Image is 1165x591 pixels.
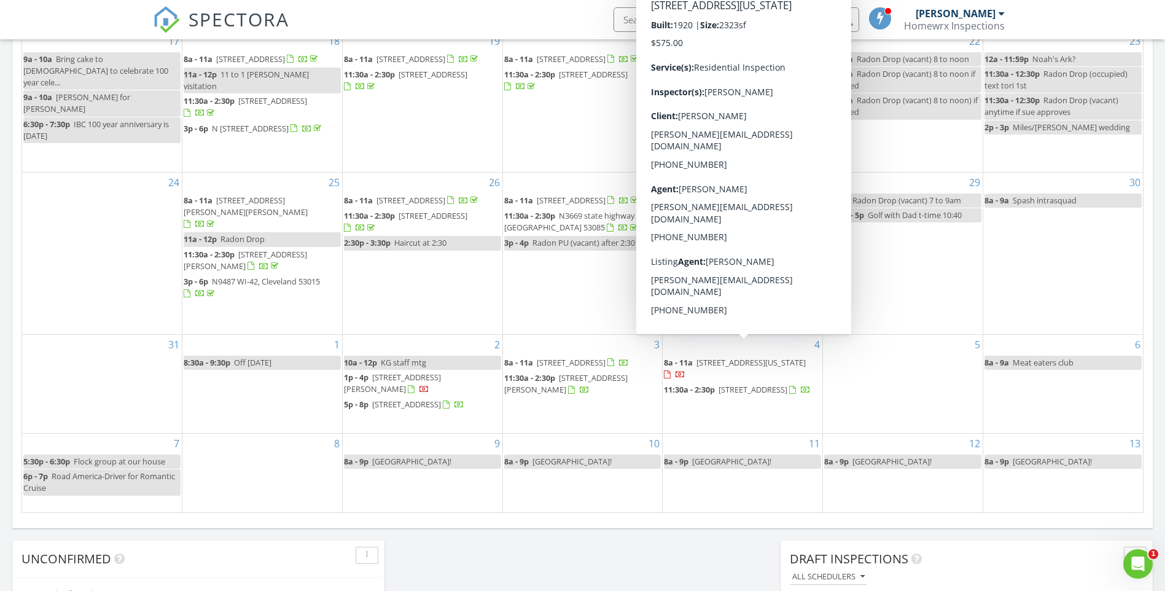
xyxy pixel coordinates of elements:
a: 11:30a - 2:30p [STREET_ADDRESS] [344,69,467,92]
a: Go to August 31, 2025 [166,335,182,354]
span: Radon Drop (vacant) 8 to noon) if approved [824,95,978,117]
span: [GEOGRAPHIC_DATA]! [852,456,932,467]
span: 8a - 11a [664,357,693,368]
span: 8a - 11a [184,53,212,65]
span: 8a - 11a [504,195,533,206]
a: 8a - 11a [STREET_ADDRESS] [184,52,341,67]
td: Go to September 4, 2025 [663,334,823,433]
td: Go to September 11, 2025 [663,434,823,512]
a: Go to September 5, 2025 [972,335,983,354]
a: 11:30a - 2:30p [STREET_ADDRESS] [664,384,811,395]
a: 8a - 11a [STREET_ADDRESS] [344,195,480,206]
span: 2:30 basement remodel meeting [664,249,800,272]
a: 8a - 11a [STREET_ADDRESS] [504,52,661,67]
span: [STREET_ADDRESS] [399,69,467,80]
a: Go to September 11, 2025 [806,434,822,453]
span: 11a - 12p [184,233,217,245]
a: Go to September 2, 2025 [492,335,502,354]
td: Go to August 22, 2025 [823,31,983,173]
td: Go to September 13, 2025 [983,434,1143,512]
span: Noah's Ark? [1032,53,1076,65]
td: Go to August 31, 2025 [22,334,182,433]
span: [STREET_ADDRESS][PERSON_NAME] [344,372,441,394]
span: 3p - 6p [184,123,208,134]
span: 1 [1148,549,1158,559]
span: 8a - 9p [664,53,688,65]
a: 3p - 6p N [STREET_ADDRESS] [184,123,324,134]
span: 8a - 9a [984,195,1009,206]
span: N [STREET_ADDRESS] [212,123,289,134]
td: Go to August 24, 2025 [22,172,182,334]
a: 8a - 11a [STREET_ADDRESS][PERSON_NAME] [664,195,765,217]
a: Go to September 1, 2025 [332,335,342,354]
a: 8a - 11a [STREET_ADDRESS][PERSON_NAME][PERSON_NAME] [184,194,341,232]
span: 3p - 6p [184,276,208,287]
span: 11:30a - 2:30p [184,249,235,260]
a: Go to September 9, 2025 [492,434,502,453]
span: 8a - 11a [504,53,533,65]
a: SPECTORA [153,17,289,42]
a: Go to August 18, 2025 [326,31,342,51]
button: All schedulers [790,569,867,585]
td: Go to August 19, 2025 [342,31,502,173]
span: [STREET_ADDRESS] [376,195,445,206]
td: Go to September 12, 2025 [823,434,983,512]
a: 3p - 6p N [STREET_ADDRESS] [184,122,341,136]
span: 2p - 3p [984,122,1009,133]
a: 1p - 4p [STREET_ADDRESS][PERSON_NAME] [344,372,441,394]
a: 11:30a - 2:30p [STREET_ADDRESS] [344,209,501,235]
a: 8a - 11a [STREET_ADDRESS] [344,194,501,208]
a: 8a - 11a [STREET_ADDRESS] [344,53,480,65]
a: Go to August 22, 2025 [967,31,983,51]
td: Go to September 3, 2025 [502,334,663,433]
a: Go to September 4, 2025 [812,335,822,354]
img: The Best Home Inspection Software - Spectora [153,6,180,33]
td: Go to August 23, 2025 [983,31,1143,173]
td: Go to August 21, 2025 [663,31,823,173]
a: Go to August 29, 2025 [967,173,983,192]
a: 11:30a - 2:30p [STREET_ADDRESS] [664,383,821,397]
span: Miles/[PERSON_NAME] wedding [1013,122,1130,133]
span: 8a - 9a [984,357,1009,368]
span: Spash intrasquad [1013,195,1077,206]
td: Go to August 26, 2025 [342,172,502,334]
span: Radon Drop [220,233,265,245]
span: Radon Drop (occupied) text tori 1st [984,68,1128,91]
div: All schedulers [792,573,865,581]
span: 11:30a - 2:30p [664,222,715,233]
span: [STREET_ADDRESS] [372,399,441,410]
td: Go to August 25, 2025 [182,172,343,334]
span: [PERSON_NAME] for [PERSON_NAME] [23,92,130,114]
span: 2:30p - 3:30p [344,237,391,248]
td: Go to September 7, 2025 [22,434,182,512]
span: 12a - 11:59p [984,53,1029,65]
span: [GEOGRAPHIC_DATA]! [1013,456,1092,467]
span: 6:30p - 7:30p [23,119,70,130]
span: Off unless needed [692,53,758,65]
span: Radon Drop (vacant) 7 to 9am [852,195,961,206]
td: Go to September 10, 2025 [502,434,663,512]
span: Meat eaters club [1013,357,1073,368]
span: [STREET_ADDRESS][PERSON_NAME] [504,372,628,395]
span: 8a - 11a [664,195,693,206]
span: Golf with Dad t-time 10:40 [868,209,962,221]
a: Go to September 6, 2025 [1132,335,1143,354]
span: 9a - 10a [824,95,853,106]
span: [GEOGRAPHIC_DATA]! [372,456,451,467]
a: Go to August 25, 2025 [326,173,342,192]
span: IBC 100 year anniversary is [DATE] [23,119,169,141]
span: [GEOGRAPHIC_DATA]! [692,456,771,467]
a: 5p - 8p [STREET_ADDRESS] [344,399,464,410]
span: [STREET_ADDRESS][PERSON_NAME][PERSON_NAME] [184,195,308,217]
a: 11:30a - 2:30p [STREET_ADDRESS][PERSON_NAME] [504,372,628,395]
span: KG staff mtg [381,357,426,368]
a: 8a - 11a [STREET_ADDRESS] [504,356,661,370]
a: Go to September 13, 2025 [1127,434,1143,453]
span: Bring cake to [DEMOGRAPHIC_DATA] to celebrate 100 year cele... [23,53,168,88]
span: 11:30a - 2:30p [504,372,555,383]
span: Radon Drop (vacant) 8 to noon [857,53,969,65]
span: 11a - 12p [184,69,217,80]
a: 3p - 6p N9487 WI-42, Cleveland 53015 [184,276,320,299]
span: 11:30a - 12:30p [984,95,1040,106]
span: 9a - 10a [23,53,52,65]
